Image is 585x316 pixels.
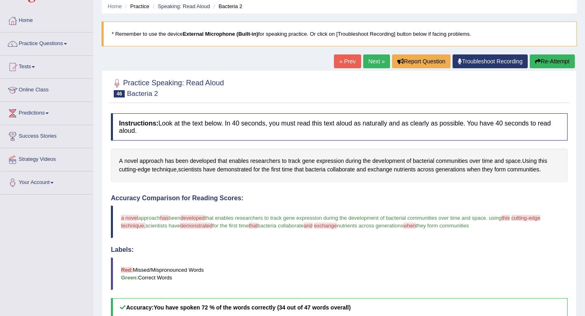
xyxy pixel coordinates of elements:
span: Click to see word definition [271,165,280,174]
span: Click to see word definition [345,157,361,165]
span: nutrients across generations [337,223,403,229]
span: Click to see word definition [316,157,344,165]
b: Green: [121,275,138,281]
h4: Labels: [111,246,568,253]
span: Click to see word definition [282,165,292,174]
a: Speaking: Read Aloud [158,3,210,9]
span: when [403,223,416,229]
span: Click to see word definition [357,165,366,174]
span: . [486,215,487,221]
span: Click to see word definition [413,157,434,165]
a: Success Stories [0,125,93,145]
button: Report Question [392,54,451,68]
span: Click to see word definition [467,165,480,174]
b: Red: [121,267,133,273]
span: Click to see word definition [435,165,465,174]
h4: Look at the text below. In 40 seconds, you must read this text aloud as naturally and as clearly ... [111,113,568,141]
span: bacteria collaborate [258,223,303,229]
b: Instructions: [119,120,158,127]
span: Click to see word definition [368,165,392,174]
span: Click to see word definition [436,157,468,165]
span: a novel [121,215,138,221]
span: Click to see word definition [282,157,287,165]
span: that enables researchers to track gene expression during the development of bacterial communities... [205,215,486,221]
blockquote: Missed/Mispronounced Words Correct Words [111,258,568,290]
span: Click to see word definition [218,157,227,165]
span: developed [180,215,205,221]
span: Click to see word definition [288,157,300,165]
a: Home [0,9,93,30]
span: Click to see word definition [394,165,416,174]
span: Click to see word definition [262,165,269,174]
span: cutting-edge [511,215,541,221]
blockquote: * Remember to use the device for speaking practice. Or click on [Troubleshoot Recording] button b... [102,22,577,46]
a: Online Class [0,79,93,99]
b: External Microphone (Built-in) [183,31,258,37]
b: You have spoken 72 % of the words correctly (34 out of 47 words overall) [154,304,351,311]
span: Click to see word definition [505,157,520,165]
a: « Prev [334,54,361,68]
span: Click to see word definition [229,157,249,165]
span: Click to see word definition [417,165,434,174]
span: Click to see word definition [363,157,370,165]
span: demonstrated [180,223,212,229]
span: Click to see word definition [294,165,303,174]
span: 46 [114,90,125,97]
span: Click to see word definition [305,165,325,174]
a: Next » [363,54,390,68]
span: Click to see word definition [138,165,150,174]
span: Click to see word definition [203,165,215,174]
a: Your Account [0,171,93,192]
span: Click to see word definition [494,157,504,165]
span: Click to see word definition [217,165,252,174]
span: that [249,223,258,229]
a: Predictions [0,102,93,122]
span: been [169,215,180,221]
span: Click to see word definition [119,165,136,174]
span: Click to see word definition [178,165,202,174]
span: they form communities [416,223,469,229]
span: Click to see word definition [250,157,280,165]
span: and [304,223,313,229]
span: Click to see word definition [152,165,177,174]
span: Click to see word definition [407,157,412,165]
span: Click to see word definition [124,157,138,165]
span: Click to see word definition [253,165,260,174]
span: Click to see word definition [302,157,315,165]
li: Bacteria 2 [212,2,243,10]
span: using [489,215,502,221]
span: Click to see word definition [538,157,547,165]
span: Click to see word definition [119,157,123,165]
span: Click to see word definition [482,157,493,165]
a: Tests [0,56,93,76]
span: Click to see word definition [190,157,216,165]
span: Click to see word definition [507,165,539,174]
span: scientists have [145,223,180,229]
span: has [160,215,169,221]
a: Troubleshoot Recording [453,54,528,68]
a: Strategy Videos [0,148,93,169]
span: Click to see word definition [469,157,480,165]
small: Bacteria 2 [127,90,158,97]
span: Click to see word definition [482,165,493,174]
a: Practice Questions [0,32,93,53]
h2: Practice Speaking: Read Aloud [111,77,224,97]
span: Click to see word definition [494,165,506,174]
span: Click to see word definition [327,165,355,174]
h4: Accuracy Comparison for Reading Scores: [111,195,568,202]
div: . - , . [111,149,568,182]
span: Click to see word definition [140,157,163,165]
button: Re-Attempt [530,54,575,68]
span: approach [138,215,160,221]
span: Click to see word definition [373,157,405,165]
span: technique, [121,223,145,229]
span: Click to see word definition [522,157,537,165]
span: Click to see word definition [175,157,188,165]
span: exchange [314,223,337,229]
span: for the first time [212,223,249,229]
a: Home [108,3,122,9]
span: Click to see word definition [165,157,174,165]
span: this [502,215,510,221]
li: Practice [123,2,149,10]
